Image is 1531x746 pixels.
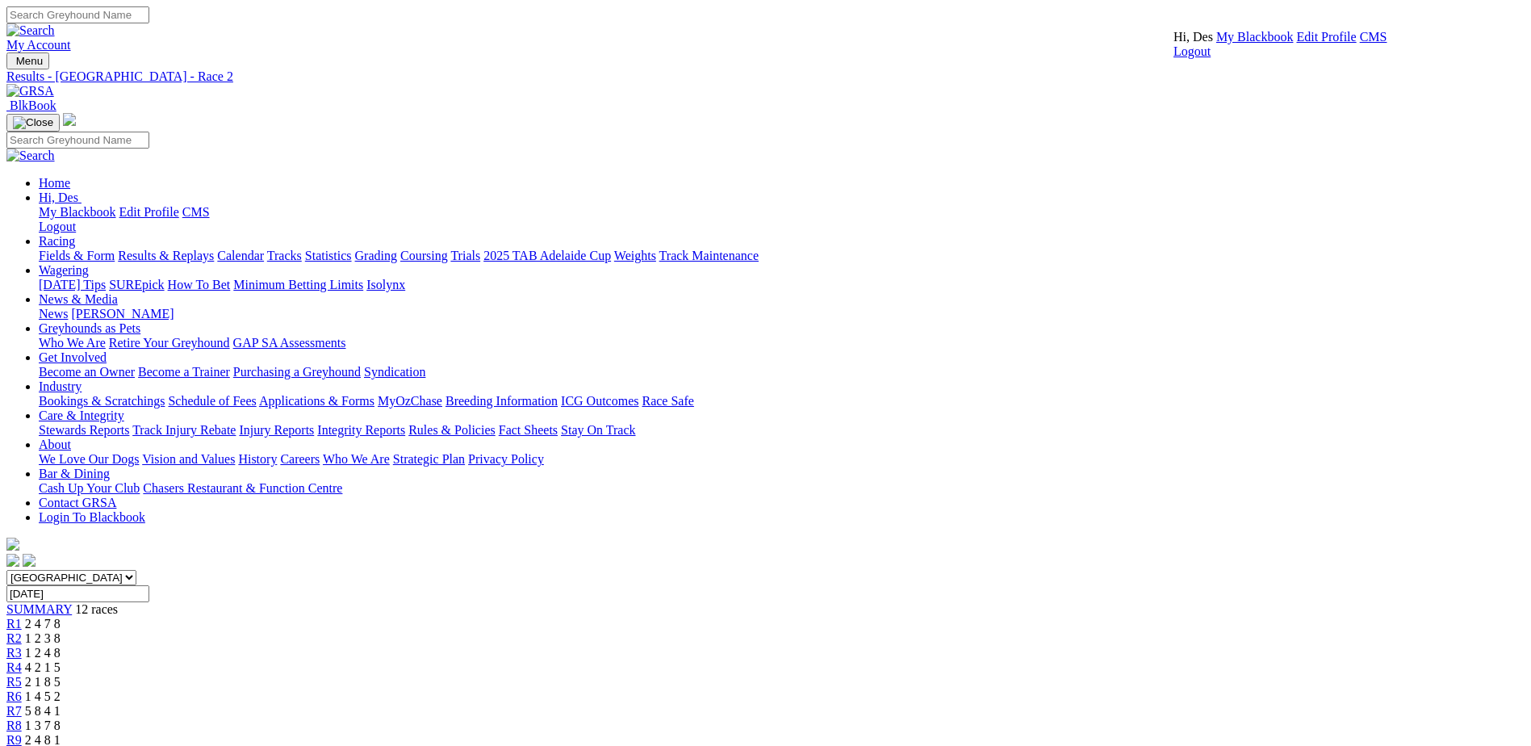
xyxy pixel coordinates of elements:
a: Syndication [364,365,425,379]
a: R4 [6,660,22,674]
a: Fields & Form [39,249,115,262]
a: Applications & Forms [259,394,374,408]
a: Isolynx [366,278,405,291]
a: R1 [6,617,22,631]
a: Schedule of Fees [168,394,256,408]
div: Greyhounds as Pets [39,336,1525,350]
a: Cash Up Your Club [39,481,140,495]
a: BlkBook [6,98,56,112]
a: History [238,452,277,466]
span: 12 races [75,602,118,616]
a: Edit Profile [1296,30,1356,44]
a: Weights [614,249,656,262]
a: Breeding Information [445,394,558,408]
img: facebook.svg [6,554,19,567]
span: 4 2 1 5 [25,660,61,674]
a: We Love Our Dogs [39,452,139,466]
span: 2 4 7 8 [25,617,61,631]
span: 1 2 3 8 [25,631,61,645]
span: 1 4 5 2 [25,689,61,703]
span: R3 [6,646,22,660]
a: News & Media [39,292,118,306]
a: Integrity Reports [317,423,405,437]
img: Search [6,149,55,163]
a: Stewards Reports [39,423,129,437]
a: Become an Owner [39,365,135,379]
a: How To Bet [168,278,231,291]
div: Racing [39,249,1525,263]
a: Hi, Des [39,191,82,204]
a: Results - [GEOGRAPHIC_DATA] - Race 2 [6,69,1525,84]
button: Toggle navigation [6,114,60,132]
a: [DATE] Tips [39,278,106,291]
span: 1 3 7 8 [25,719,61,732]
div: About [39,452,1525,467]
a: Wagering [39,263,89,277]
a: My Blackbook [1216,30,1294,44]
a: Become a Trainer [138,365,230,379]
img: Search [6,23,55,38]
a: My Account [6,38,71,52]
a: Logout [39,220,76,233]
a: Industry [39,379,82,393]
a: GAP SA Assessments [233,336,346,350]
a: Bookings & Scratchings [39,394,165,408]
a: News [39,307,68,321]
a: Who We Are [323,452,390,466]
a: Grading [355,249,397,262]
input: Search [6,6,149,23]
a: R8 [6,719,22,732]
span: Hi, Des [1173,30,1213,44]
a: CMS [1360,30,1387,44]
div: Industry [39,394,1525,409]
div: My Account [1173,30,1387,59]
a: Stay On Track [561,423,635,437]
a: Injury Reports [239,423,314,437]
a: Get Involved [39,350,107,364]
a: Track Maintenance [659,249,759,262]
a: Calendar [217,249,264,262]
a: Minimum Betting Limits [233,278,363,291]
img: logo-grsa-white.png [63,113,76,126]
a: About [39,438,71,451]
a: Trials [450,249,480,262]
a: R5 [6,675,22,689]
a: Purchasing a Greyhound [233,365,361,379]
a: R2 [6,631,22,645]
a: Fact Sheets [499,423,558,437]
a: Chasers Restaurant & Function Centre [143,481,342,495]
div: Bar & Dining [39,481,1525,496]
a: Who We Are [39,336,106,350]
a: Strategic Plan [393,452,465,466]
a: Home [39,176,70,190]
span: 5 8 4 1 [25,704,61,718]
span: R7 [6,704,22,718]
span: Hi, Des [39,191,78,204]
a: [PERSON_NAME] [71,307,174,321]
div: Care & Integrity [39,423,1525,438]
a: ICG Outcomes [561,394,638,408]
a: Statistics [305,249,352,262]
a: Vision and Values [142,452,235,466]
div: News & Media [39,307,1525,321]
button: Toggle navigation [6,52,49,69]
a: Racing [39,234,75,248]
a: Tracks [267,249,302,262]
a: 2025 TAB Adelaide Cup [483,249,611,262]
a: Results & Replays [118,249,214,262]
a: MyOzChase [378,394,442,408]
a: SUMMARY [6,602,72,616]
img: logo-grsa-white.png [6,538,19,551]
a: Care & Integrity [39,409,124,422]
span: 2 1 8 5 [25,675,61,689]
a: Retire Your Greyhound [109,336,230,350]
a: CMS [182,205,210,219]
span: BlkBook [10,98,56,112]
